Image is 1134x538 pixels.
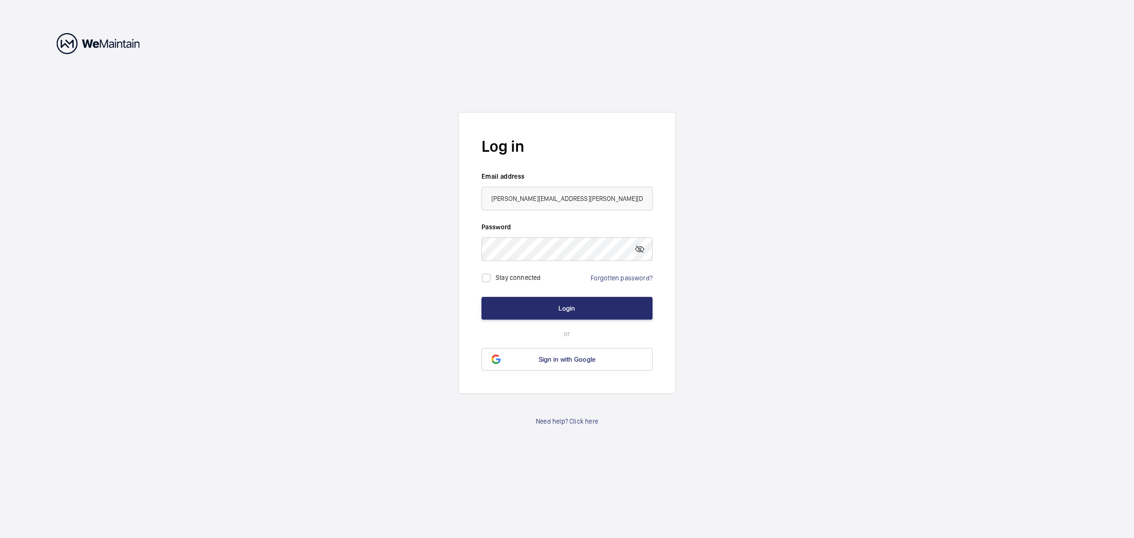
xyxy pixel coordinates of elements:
[481,329,653,338] p: or
[539,356,596,363] span: Sign in with Google
[591,274,653,282] a: Forgotten password?
[481,172,653,181] label: Email address
[481,135,653,157] h2: Log in
[481,222,653,232] label: Password
[481,187,653,210] input: Your email address
[536,417,598,426] a: Need help? Click here
[481,297,653,320] button: Login
[496,274,541,281] label: Stay connected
